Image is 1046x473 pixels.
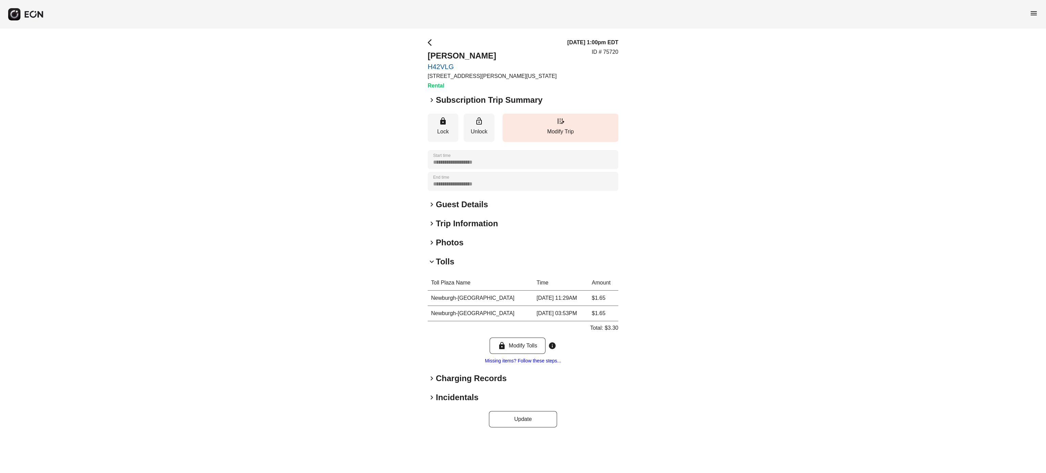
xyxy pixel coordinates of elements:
button: Modify Tolls [490,338,545,354]
h2: Photos [436,237,463,248]
h2: Guest Details [436,199,488,210]
a: H42VLG [428,63,557,71]
p: ID # 75720 [592,48,618,56]
span: keyboard_arrow_right [428,200,436,209]
h2: Tolls [436,256,454,267]
th: Time [533,275,588,291]
h2: Trip Information [436,218,498,229]
span: lock [498,342,506,350]
span: edit_road [556,117,565,125]
td: Newburgh-[GEOGRAPHIC_DATA] [428,291,533,306]
span: keyboard_arrow_right [428,374,436,382]
button: Unlock [464,114,494,142]
span: keyboard_arrow_right [428,96,436,104]
td: Newburgh-[GEOGRAPHIC_DATA] [428,306,533,321]
h2: Subscription Trip Summary [436,95,542,105]
td: $1.65 [588,306,618,321]
th: Toll Plaza Name [428,275,533,291]
p: [STREET_ADDRESS][PERSON_NAME][US_STATE] [428,72,557,80]
h2: [PERSON_NAME] [428,50,557,61]
h3: Rental [428,82,557,90]
h2: Incidentals [436,392,478,403]
td: $1.65 [588,291,618,306]
span: arrow_back_ios [428,38,436,47]
a: Missing items? Follow these steps... [485,358,561,363]
p: Modify Trip [506,128,615,136]
th: Amount [588,275,618,291]
td: [DATE] 03:53PM [533,306,588,321]
span: menu [1030,9,1038,17]
button: Lock [428,114,458,142]
span: lock_open [475,117,483,125]
button: Update [489,411,557,427]
td: [DATE] 11:29AM [533,291,588,306]
span: keyboard_arrow_right [428,219,436,228]
span: keyboard_arrow_right [428,239,436,247]
span: keyboard_arrow_down [428,258,436,266]
span: lock [439,117,447,125]
button: Modify Trip [503,114,618,142]
span: keyboard_arrow_right [428,393,436,402]
p: Total: $3.30 [590,324,618,332]
p: Unlock [467,128,491,136]
h2: Charging Records [436,373,507,384]
h3: [DATE] 1:00pm EDT [567,38,618,47]
span: info [548,342,556,350]
p: Lock [431,128,455,136]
